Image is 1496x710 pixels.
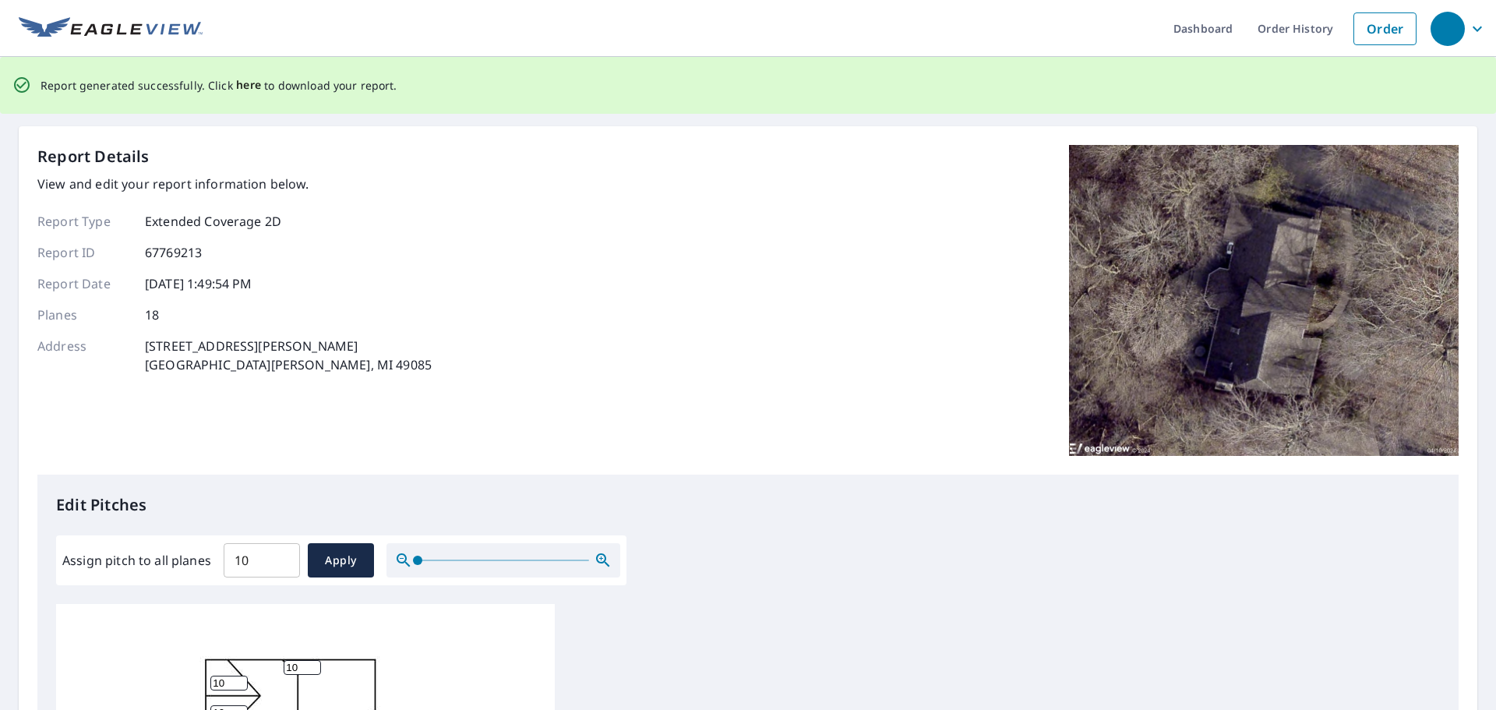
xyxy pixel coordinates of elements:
img: Top image [1069,145,1459,457]
a: Order [1353,12,1417,45]
p: Extended Coverage 2D [145,212,281,231]
span: Apply [320,551,362,570]
p: Report generated successfully. Click to download your report. [41,76,397,95]
p: View and edit your report information below. [37,175,432,193]
p: [DATE] 1:49:54 PM [145,274,252,293]
input: 00.0 [224,539,300,582]
p: Report Type [37,212,131,231]
p: 18 [145,306,159,324]
p: Planes [37,306,131,324]
p: Address [37,337,131,374]
p: [STREET_ADDRESS][PERSON_NAME] [GEOGRAPHIC_DATA][PERSON_NAME], MI 49085 [145,337,432,374]
button: here [236,76,262,95]
p: Report ID [37,243,131,262]
label: Assign pitch to all planes [62,551,211,570]
p: 67769213 [145,243,202,262]
p: Edit Pitches [56,493,1440,517]
button: Apply [308,543,374,578]
p: Report Date [37,274,131,293]
p: Report Details [37,145,150,168]
img: EV Logo [19,17,203,41]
